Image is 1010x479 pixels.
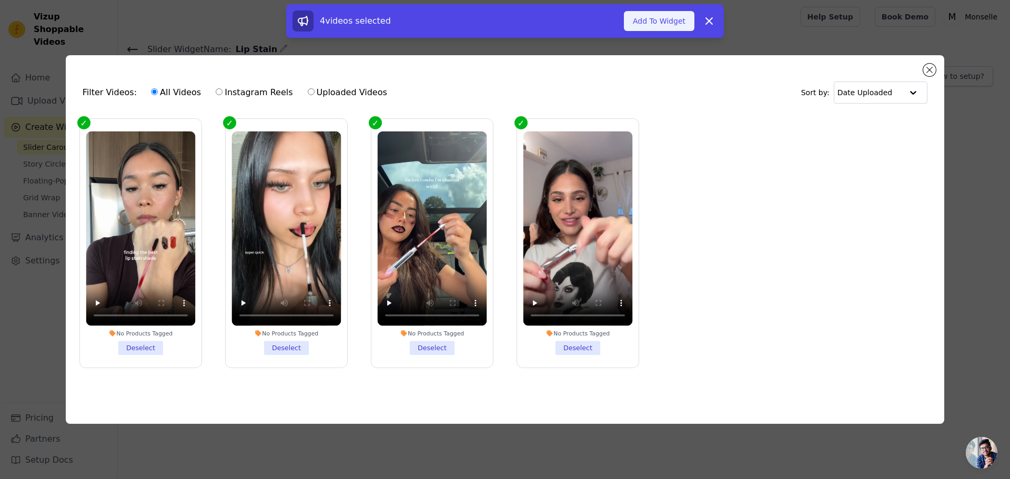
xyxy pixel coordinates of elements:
label: Instagram Reels [215,86,293,99]
div: Filter Videos: [83,80,393,105]
a: Bate-papo aberto [966,437,997,468]
span: 4 videos selected [320,16,391,26]
button: Close modal [923,64,936,76]
button: Add To Widget [624,11,694,31]
div: No Products Tagged [523,330,633,337]
label: All Videos [150,86,201,99]
div: Sort by: [801,81,928,104]
label: Uploaded Videos [307,86,388,99]
div: No Products Tagged [377,330,487,337]
div: No Products Tagged [86,330,195,337]
div: No Products Tagged [231,330,341,337]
